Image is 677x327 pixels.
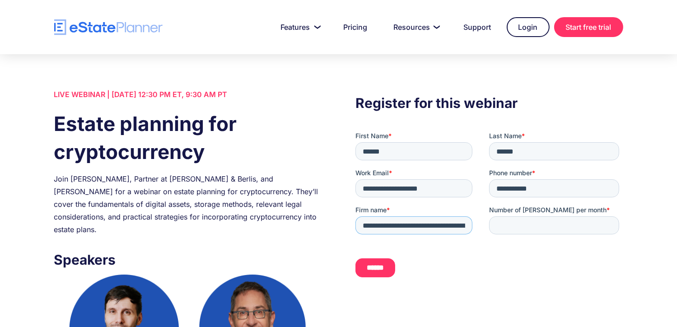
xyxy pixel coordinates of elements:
a: Start free trial [554,17,623,37]
a: Features [270,18,328,36]
iframe: Form 0 [355,131,623,285]
a: Login [507,17,550,37]
div: LIVE WEBINAR | [DATE] 12:30 PM ET, 9:30 AM PT [54,88,322,101]
a: Resources [383,18,448,36]
h3: Register for this webinar [355,93,623,113]
a: home [54,19,163,35]
h3: Speakers [54,249,322,270]
div: Join [PERSON_NAME], Partner at [PERSON_NAME] & Berlis, and [PERSON_NAME] for a webinar on estate ... [54,173,322,236]
a: Pricing [333,18,378,36]
h1: Estate planning for cryptocurrency [54,110,322,166]
a: Support [453,18,502,36]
